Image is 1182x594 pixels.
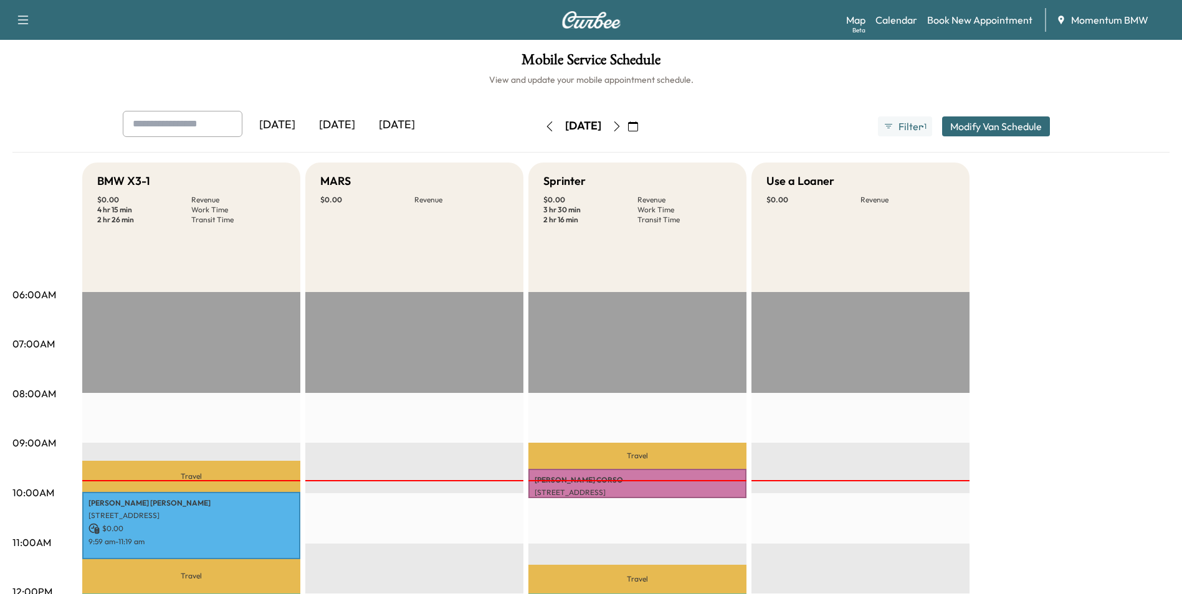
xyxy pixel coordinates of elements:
h6: View and update your mobile appointment schedule. [12,73,1170,86]
span: ● [921,123,923,130]
button: Modify Van Schedule [942,116,1050,136]
div: Beta [852,26,865,35]
p: 9:59 am - 11:19 am [88,537,294,547]
p: 2 hr 16 min [543,215,637,225]
p: Work Time [637,205,732,215]
div: [DATE] [565,118,601,134]
p: 11:00AM [12,535,51,550]
p: 10:00AM [12,485,54,500]
p: [PERSON_NAME] [PERSON_NAME] [88,498,294,508]
p: 4 hr 15 min [97,205,191,215]
p: Travel [528,443,746,469]
img: Curbee Logo [561,11,621,29]
p: Travel [82,461,300,492]
h1: Mobile Service Schedule [12,52,1170,73]
p: Revenue [860,195,955,205]
p: Transit Time [637,215,732,225]
p: Travel [528,565,746,593]
p: Travel [82,559,300,593]
p: Revenue [191,195,285,205]
h5: Sprinter [543,172,586,190]
a: Calendar [875,12,917,27]
p: [STREET_ADDRESS] [535,488,740,497]
p: 3 hr 30 min [543,205,637,215]
p: $ 0.00 [88,523,294,534]
div: [DATE] [307,111,367,139]
span: Momentum BMW [1071,12,1148,27]
p: Work Time [191,205,285,215]
p: Revenue [637,195,732,205]
a: MapBeta [846,12,865,27]
p: $ 0.00 [97,195,191,205]
span: 1 [924,121,927,131]
p: $ 0.00 [320,195,414,205]
button: Filter●1 [878,116,932,136]
h5: BMW X3-1 [97,172,150,190]
h5: Use a Loaner [766,172,834,190]
h5: MARS [320,172,351,190]
p: 08:00AM [12,386,56,401]
p: Revenue [414,195,508,205]
div: [DATE] [247,111,307,139]
div: [DATE] [367,111,427,139]
a: Book New Appointment [927,12,1032,27]
p: 09:00AM [12,435,56,450]
p: [PERSON_NAME] CORSO [535,475,740,485]
p: 07:00AM [12,336,55,351]
span: Filter [898,119,921,134]
p: Transit Time [191,215,285,225]
p: 2 hr 26 min [97,215,191,225]
p: $ 0.00 [543,195,637,205]
p: [STREET_ADDRESS] [88,511,294,521]
p: $ 0.00 [766,195,860,205]
p: 06:00AM [12,287,56,302]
